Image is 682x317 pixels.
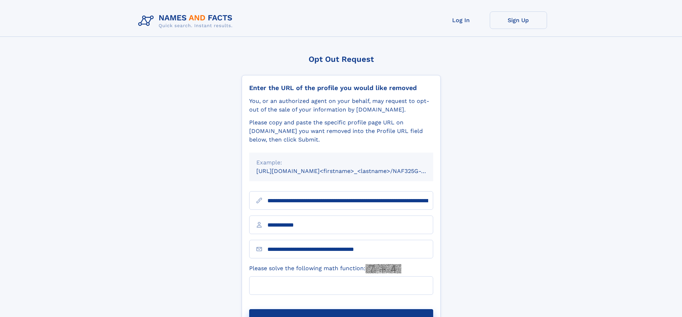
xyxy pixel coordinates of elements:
[249,264,401,273] label: Please solve the following math function:
[242,55,441,64] div: Opt Out Request
[249,97,433,114] div: You, or an authorized agent on your behalf, may request to opt-out of the sale of your informatio...
[135,11,238,31] img: Logo Names and Facts
[256,168,447,174] small: [URL][DOMAIN_NAME]<firstname>_<lastname>/NAF325G-xxxxxxxx
[249,84,433,92] div: Enter the URL of the profile you would like removed
[490,11,547,29] a: Sign Up
[256,158,426,167] div: Example:
[432,11,490,29] a: Log In
[249,118,433,144] div: Please copy and paste the specific profile page URL on [DOMAIN_NAME] you want removed into the Pr...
